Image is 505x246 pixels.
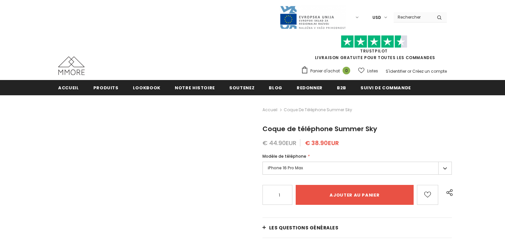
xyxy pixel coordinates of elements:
[175,80,215,95] a: Notre histoire
[296,185,414,205] input: Ajouter au panier
[360,48,388,54] a: TrustPilot
[301,38,447,60] span: LIVRAISON GRATUITE POUR TOUTES LES COMMANDES
[262,162,452,175] label: iPhone 16 Pro Max
[269,80,282,95] a: Blog
[372,14,381,21] span: USD
[269,224,339,231] span: Les questions générales
[58,80,79,95] a: Accueil
[262,139,296,147] span: € 44.90EUR
[269,85,282,91] span: Blog
[343,67,350,74] span: 0
[262,153,306,159] span: Modèle de téléphone
[284,106,352,114] span: Coque de téléphone Summer Sky
[229,85,254,91] span: soutenez
[301,66,353,76] a: Panier d'achat 0
[133,80,160,95] a: Lookbook
[58,85,79,91] span: Accueil
[297,80,323,95] a: Redonner
[360,80,411,95] a: Suivi de commande
[337,80,346,95] a: B2B
[407,68,411,74] span: or
[262,218,452,238] a: Les questions générales
[93,85,119,91] span: Produits
[58,56,85,75] img: Cas MMORE
[360,85,411,91] span: Suivi de commande
[358,65,378,77] a: Listes
[412,68,447,74] a: Créez un compte
[305,139,339,147] span: € 38.90EUR
[279,14,346,20] a: Javni Razpis
[297,85,323,91] span: Redonner
[133,85,160,91] span: Lookbook
[279,5,346,30] img: Javni Razpis
[341,35,407,48] img: Faites confiance aux étoiles pilotes
[229,80,254,95] a: soutenez
[262,124,377,133] span: Coque de téléphone Summer Sky
[310,68,340,74] span: Panier d'achat
[93,80,119,95] a: Produits
[175,85,215,91] span: Notre histoire
[367,68,378,74] span: Listes
[337,85,346,91] span: B2B
[394,12,432,22] input: Search Site
[262,106,277,114] a: Accueil
[386,68,406,74] a: S'identifier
